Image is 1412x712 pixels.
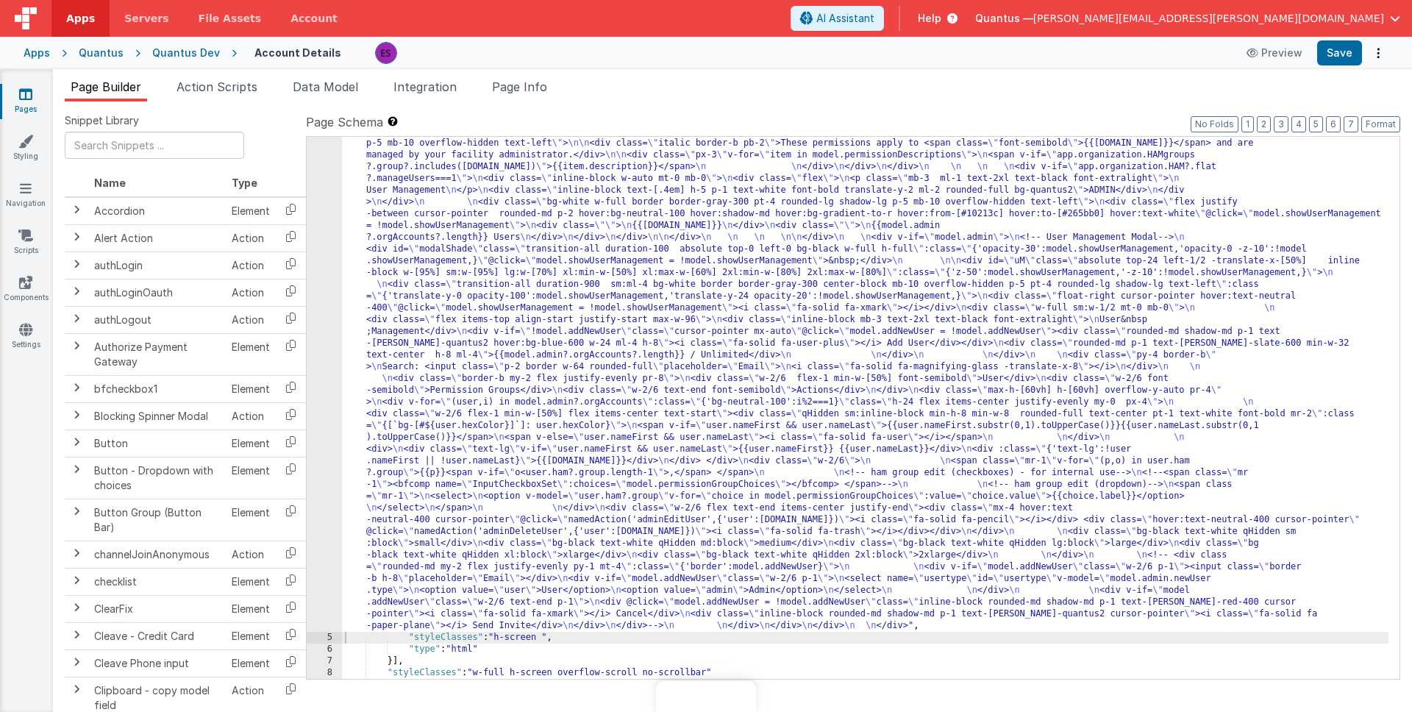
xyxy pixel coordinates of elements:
button: 4 [1291,116,1306,132]
td: Cleave Phone input [88,649,226,677]
input: Search Snippets ... [65,132,244,159]
div: 7 [307,655,342,667]
td: Accordion [88,197,226,225]
span: Page Schema [306,113,383,131]
td: Action [226,252,276,279]
button: 6 [1326,116,1341,132]
td: bfcheckbox1 [88,375,226,402]
td: Action [226,306,276,333]
td: authLogout [88,306,226,333]
td: channelJoinAnonymous [88,541,226,568]
span: Help [918,11,941,26]
td: Button [88,430,226,457]
iframe: Marker.io feedback button [656,681,757,712]
span: Quantus — [975,11,1033,26]
button: 3 [1274,116,1288,132]
td: Element [226,430,276,457]
button: 1 [1241,116,1254,132]
button: AI Assistant [791,6,884,31]
span: Action Scripts [176,79,257,94]
td: Element [226,333,276,375]
td: Button - Dropdown with choices [88,457,226,499]
span: Apps [66,11,95,26]
td: authLoginOauth [88,279,226,306]
td: Cleave - Credit Card [88,622,226,649]
span: Snippet Library [65,113,139,128]
button: Save [1317,40,1362,65]
td: Authorize Payment Gateway [88,333,226,375]
button: Format [1361,116,1400,132]
div: 8 [307,667,342,679]
span: File Assets [199,11,262,26]
div: Apps [24,46,50,60]
td: Action [226,402,276,430]
span: Integration [393,79,457,94]
span: AI Assistant [816,11,874,26]
span: [PERSON_NAME][EMAIL_ADDRESS][PERSON_NAME][DOMAIN_NAME] [1033,11,1384,26]
td: Blocking Spinner Modal [88,402,226,430]
div: Quantus Dev [152,46,220,60]
td: checklist [88,568,226,595]
td: authLogin [88,252,226,279]
button: 2 [1257,116,1271,132]
div: 5 [307,632,342,644]
button: 7 [1344,116,1358,132]
td: Element [226,499,276,541]
td: Element [226,197,276,225]
td: Element [226,649,276,677]
div: Quantus [79,46,124,60]
span: Page Builder [71,79,141,94]
span: Data Model [293,79,358,94]
button: No Folds [1191,116,1238,132]
td: Element [226,457,276,499]
td: Alert Action [88,224,226,252]
td: Action [226,224,276,252]
td: Element [226,595,276,622]
img: 2445f8d87038429357ee99e9bdfcd63a [376,43,396,63]
span: Type [232,177,257,189]
td: Button Group (Button Bar) [88,499,226,541]
span: Name [94,177,126,189]
div: 6 [307,644,342,655]
td: Element [226,568,276,595]
button: Quantus — [PERSON_NAME][EMAIL_ADDRESS][PERSON_NAME][DOMAIN_NAME] [975,11,1400,26]
h4: Account Details [254,47,341,58]
span: Page Info [492,79,547,94]
td: Action [226,541,276,568]
td: ClearFix [88,595,226,622]
button: Options [1368,43,1388,63]
td: Element [226,375,276,402]
button: Preview [1238,41,1311,65]
button: 5 [1309,116,1323,132]
span: Servers [124,11,168,26]
td: Action [226,279,276,306]
td: Element [226,622,276,649]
